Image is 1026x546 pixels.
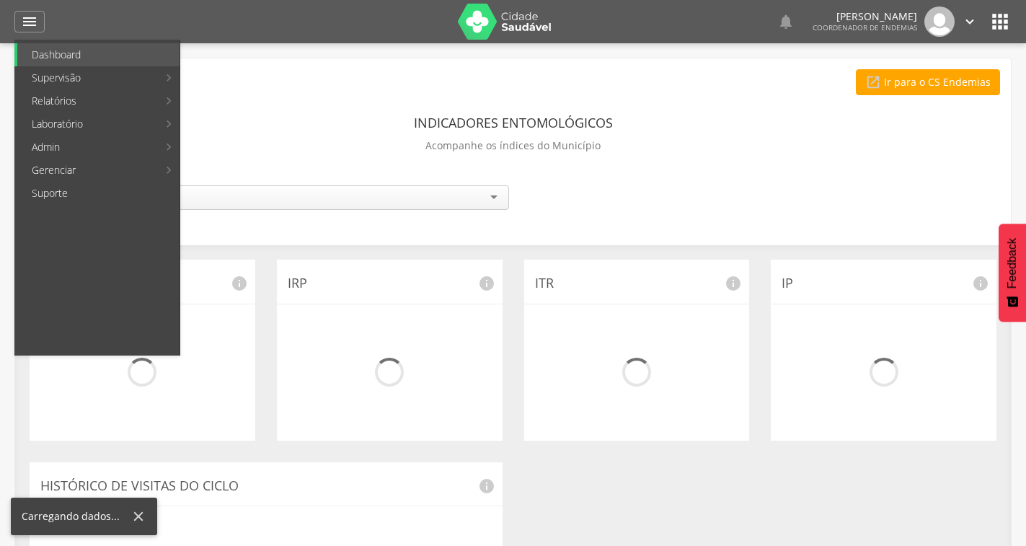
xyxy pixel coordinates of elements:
i:  [962,14,978,30]
header: Indicadores Entomológicos [414,110,613,136]
i:  [21,13,38,30]
i: info [231,275,248,292]
a:  [777,6,795,37]
p: ITR [535,274,739,293]
span: Coordenador de Endemias [813,22,917,32]
a: Admin [17,136,158,159]
a: Relatórios [17,89,158,113]
p: Histórico de Visitas do Ciclo [40,477,492,496]
a: Gerenciar [17,159,158,182]
a: Suporte [17,182,180,205]
i: info [478,275,495,292]
p: IP [782,274,986,293]
a: Dashboard [17,43,180,66]
i:  [865,74,881,90]
p: Acompanhe os índices do Município [425,136,601,156]
a: Ir para o CS Endemias [856,69,1000,95]
a:  [962,6,978,37]
p: [PERSON_NAME] [813,12,917,22]
span: Feedback [1006,238,1019,289]
div: Carregando dados... [22,509,131,524]
i: info [972,275,989,292]
a:  [14,11,45,32]
i:  [777,13,795,30]
i: info [725,275,742,292]
i: info [478,477,495,495]
i:  [989,10,1012,33]
p: IRP [288,274,492,293]
button: Feedback - Mostrar pesquisa [999,224,1026,322]
a: Supervisão [17,66,158,89]
a: Laboratório [17,113,158,136]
